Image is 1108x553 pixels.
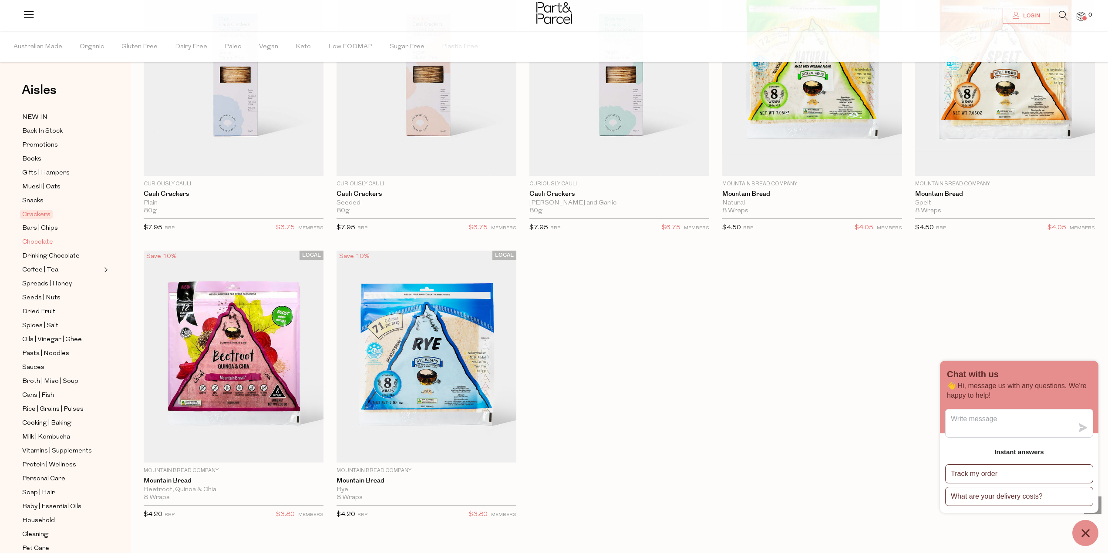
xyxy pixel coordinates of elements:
span: $3.80 [276,509,295,520]
span: 8 Wraps [722,207,748,215]
span: Bars | Chips [22,223,58,234]
a: Cauli Crackers [529,190,709,198]
span: LOCAL [300,251,323,260]
span: Oils | Vinegar | Ghee [22,335,82,345]
span: Sugar Free [390,32,424,62]
small: MEMBERS [491,226,516,231]
span: $6.75 [276,222,295,234]
a: Mountain Bread [915,190,1095,198]
a: Cooking | Baking [22,418,101,429]
a: Bars | Chips [22,223,101,234]
a: Sauces [22,362,101,373]
a: Seeds | Nuts [22,292,101,303]
span: Broth | Miso | Soup [22,376,78,387]
a: Mountain Bread [722,190,902,198]
span: Personal Care [22,474,65,484]
div: Natural [722,199,902,207]
span: Plastic Free [442,32,478,62]
small: RRP [936,226,946,231]
div: [PERSON_NAME] and Garlic [529,199,709,207]
span: Drinking Chocolate [22,251,80,261]
span: Login [1021,12,1040,20]
span: Coffee | Tea [22,265,58,275]
a: Promotions [22,140,101,151]
span: Household [22,516,55,526]
span: $4.50 [722,225,741,231]
a: Oils | Vinegar | Ghee [22,334,101,345]
span: $4.05 [1047,222,1066,234]
span: Baby | Essential Oils [22,502,81,512]
span: LOCAL [492,251,516,260]
a: Books [22,154,101,164]
span: Muesli | Oats [22,182,61,192]
a: Mountain Bread [144,477,323,485]
small: MEMBERS [684,226,709,231]
span: Rice | Grains | Pulses [22,404,84,415]
span: $4.20 [144,511,162,518]
span: Dried Fruit [22,307,55,317]
a: Baby | Essential Oils [22,501,101,512]
small: RRP [357,513,367,517]
small: MEMBERS [298,226,323,231]
a: Back In Stock [22,126,101,137]
div: Seeded [337,199,516,207]
a: Rice | Grains | Pulses [22,404,101,415]
a: Login [1003,8,1050,23]
span: Aisles [22,80,57,100]
span: Crackers [20,210,53,219]
span: $7.95 [529,225,548,231]
a: Personal Care [22,473,101,484]
span: Books [22,154,41,164]
small: RRP [550,226,560,231]
div: Beetroot, Quinoa & Chia [144,486,323,494]
div: Spelt [915,199,1095,207]
span: Organic [80,32,104,62]
inbox-online-store-chat: Shopify online store chat [937,361,1101,546]
a: Household [22,515,101,526]
span: Snacks [22,196,44,206]
a: Vitamins | Supplements [22,446,101,456]
a: Crackers [22,209,101,220]
small: RRP [165,513,175,517]
span: 80g [529,207,542,215]
small: MEMBERS [1070,226,1095,231]
span: Pasta | Noodles [22,349,69,359]
small: MEMBERS [877,226,902,231]
p: Curiously Cauli [337,180,516,188]
a: Coffee | Tea [22,265,101,275]
span: Spices | Salt [22,321,58,331]
span: 8 Wraps [337,494,363,502]
p: Mountain Bread Company [722,180,902,188]
a: Cauli Crackers [337,190,516,198]
span: Cans | Fish [22,390,54,401]
a: Mountain Bread [337,477,516,485]
span: Keto [296,32,311,62]
a: Milk | Kombucha [22,432,101,442]
span: Vegan [259,32,278,62]
span: NEW IN [22,112,47,123]
a: Snacks [22,195,101,206]
span: $4.50 [915,225,934,231]
span: Low FODMAP [328,32,372,62]
a: Soap | Hair [22,487,101,498]
span: $7.95 [144,225,162,231]
span: $3.80 [469,509,488,520]
span: $6.75 [662,222,680,234]
p: Curiously Cauli [529,180,709,188]
a: Spices | Salt [22,320,101,331]
small: RRP [743,226,753,231]
span: Cooking | Baking [22,418,71,429]
p: Mountain Bread Company [144,467,323,475]
a: Cans | Fish [22,390,101,401]
img: Part&Parcel [536,2,572,24]
a: 0 [1077,12,1085,21]
a: Spreads | Honey [22,278,101,289]
a: Muesli | Oats [22,181,101,192]
a: Broth | Miso | Soup [22,376,101,387]
img: Mountain Bread [144,251,323,463]
span: Dairy Free [175,32,207,62]
small: RRP [165,226,175,231]
span: Gluten Free [121,32,158,62]
a: Gifts | Hampers [22,168,101,178]
a: Cauli Crackers [144,190,323,198]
